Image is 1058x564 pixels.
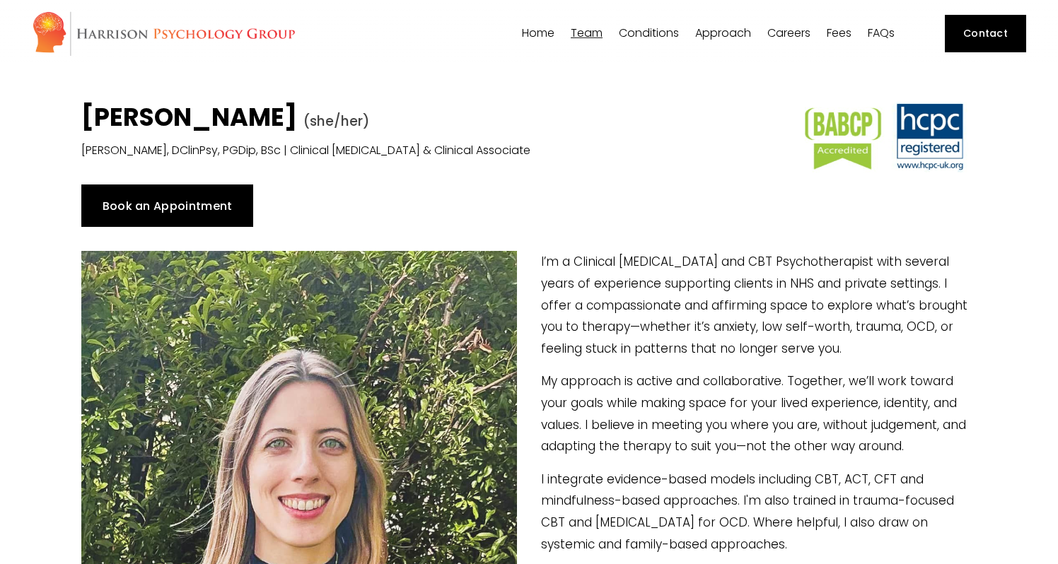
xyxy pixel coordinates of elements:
strong: [PERSON_NAME] [81,100,297,134]
a: Fees [827,27,851,40]
span: Approach [695,28,751,39]
a: folder dropdown [695,27,751,40]
span: Conditions [619,28,679,39]
img: Harrison Psychology Group [32,11,296,57]
span: Team [571,28,603,39]
a: folder dropdown [619,27,679,40]
a: FAQs [868,27,895,40]
p: I’m a Clinical [MEDICAL_DATA] and CBT Psychotherapist with several years of experience supporting... [81,251,977,359]
a: Careers [767,27,810,40]
a: Book an Appointment [81,184,253,227]
p: My approach is active and collaborative. Together, we’ll work toward your goals while making spac... [81,370,977,457]
p: [PERSON_NAME], DClinPsy, PGDip, BSc | Clinical [MEDICAL_DATA] & Clinical Associate [81,141,747,161]
a: Contact [945,15,1026,52]
a: folder dropdown [571,27,603,40]
a: Home [522,27,554,40]
span: (she/her) [303,112,370,131]
p: I integrate evidence-based models including CBT, ACT, CFT and mindfulness-based approaches. I'm a... [81,469,977,555]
